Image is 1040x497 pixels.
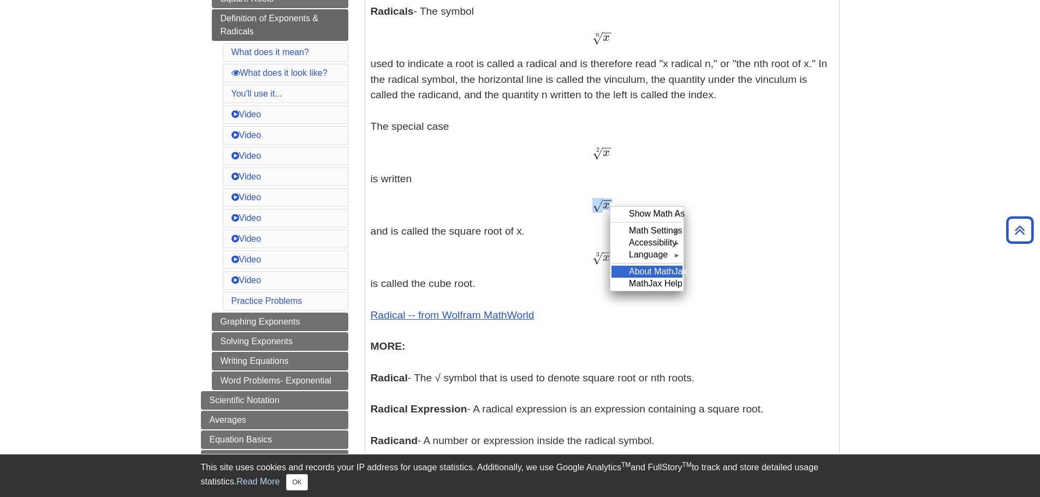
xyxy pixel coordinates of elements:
[682,461,692,469] sup: TM
[611,266,682,278] div: About MathJax
[674,209,680,218] span: ►
[236,477,280,486] a: Read More
[286,474,307,490] button: Close
[201,461,840,490] div: This site uses cookies and records your IP address for usage statistics. Additionally, we use Goo...
[611,208,682,220] div: Show Math As
[674,238,680,247] span: ►
[611,278,682,290] div: MathJax Help
[674,250,680,259] span: ►
[674,226,680,235] span: ►
[611,237,682,249] div: Accessibility
[611,249,682,261] div: Language
[611,225,682,237] div: Math Settings
[621,461,631,469] sup: TM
